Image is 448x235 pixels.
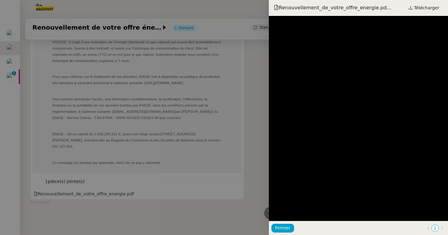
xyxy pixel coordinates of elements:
[275,224,290,232] span: Fermer
[405,3,443,12] a: Télécharger
[271,224,294,233] button: Fermer
[439,225,446,232] button: Page suivante
[425,225,431,232] button: Page précédente
[274,4,392,11] span: Renouvellement_de_votre_offre_energie.pd...
[431,225,439,232] li: 1
[414,4,439,12] span: Télécharger
[432,225,438,231] a: 1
